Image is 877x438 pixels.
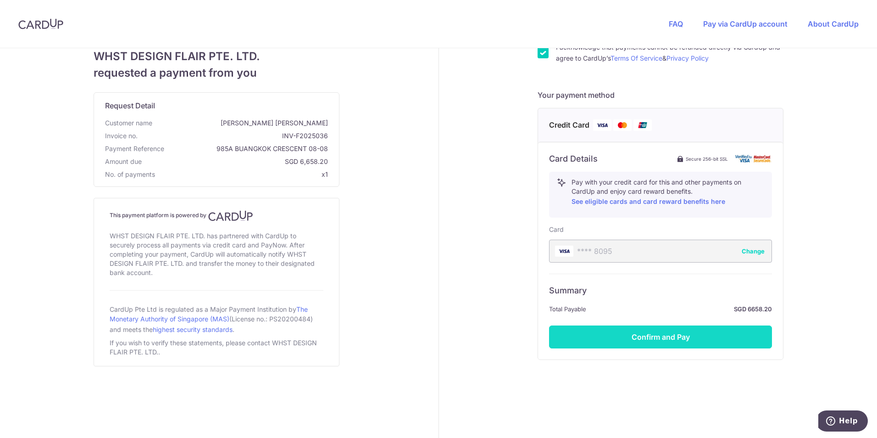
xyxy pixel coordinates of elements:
iframe: Opens a widget where you can find more information [818,410,868,433]
span: translation missing: en.payment_reference [105,145,164,152]
span: Secure 256-bit SSL [686,155,728,163]
img: card secure [735,155,772,163]
button: Change [742,247,765,256]
span: translation missing: en.request_detail [105,101,155,110]
span: 985A BUANGKOK CRESCENT 08-08 [168,144,328,153]
h6: Card Details [549,153,598,164]
img: CardUp [18,18,63,29]
span: Amount due [105,157,142,166]
strong: SGD 6658.20 [590,303,772,314]
a: highest security standards [153,326,233,333]
span: Invoice no. [105,131,138,140]
img: Mastercard [613,119,632,131]
div: CardUp Pte Ltd is regulated as a Major Payment Institution by (License no.: PS20200484) and meets... [110,302,323,337]
p: Pay with your credit card for this and other payments on CardUp and enjoy card reward benefits. [572,178,764,207]
span: [PERSON_NAME] [PERSON_NAME] [156,118,328,128]
div: WHST DESIGN FLAIR PTE. LTD. has partnered with CardUp to securely process all payments via credit... [110,230,323,279]
a: About CardUp [808,19,859,28]
img: Visa [593,119,611,131]
span: WHST DESIGN FLAIR PTE. LTD. [94,48,339,65]
h6: Summary [549,285,772,296]
span: No. of payments [105,170,155,179]
h5: Your payment method [538,90,783,101]
a: See eligible cards and card reward benefits here [572,197,725,205]
span: SGD 6,658.20 [145,157,328,166]
a: Terms Of Service [611,54,662,62]
span: x1 [322,170,328,178]
img: CardUp [208,210,253,221]
a: Pay via CardUp account [703,19,788,28]
span: INV-F2025036 [141,131,328,140]
span: Total Payable [549,303,586,314]
div: If you wish to verify these statements, please contact WHST DESIGN FLAIR PTE. LTD.. [110,337,323,359]
a: Privacy Policy [666,54,709,62]
span: Customer name [105,118,152,128]
a: FAQ [669,19,683,28]
span: Credit Card [549,119,589,131]
span: requested a payment from you [94,65,339,81]
img: Union Pay [633,119,652,131]
label: I acknowledge that payments cannot be refunded directly via CardUp and agree to CardUp’s & [556,42,783,64]
label: Card [549,225,564,234]
button: Confirm and Pay [549,326,772,348]
h4: This payment platform is powered by [110,210,323,221]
